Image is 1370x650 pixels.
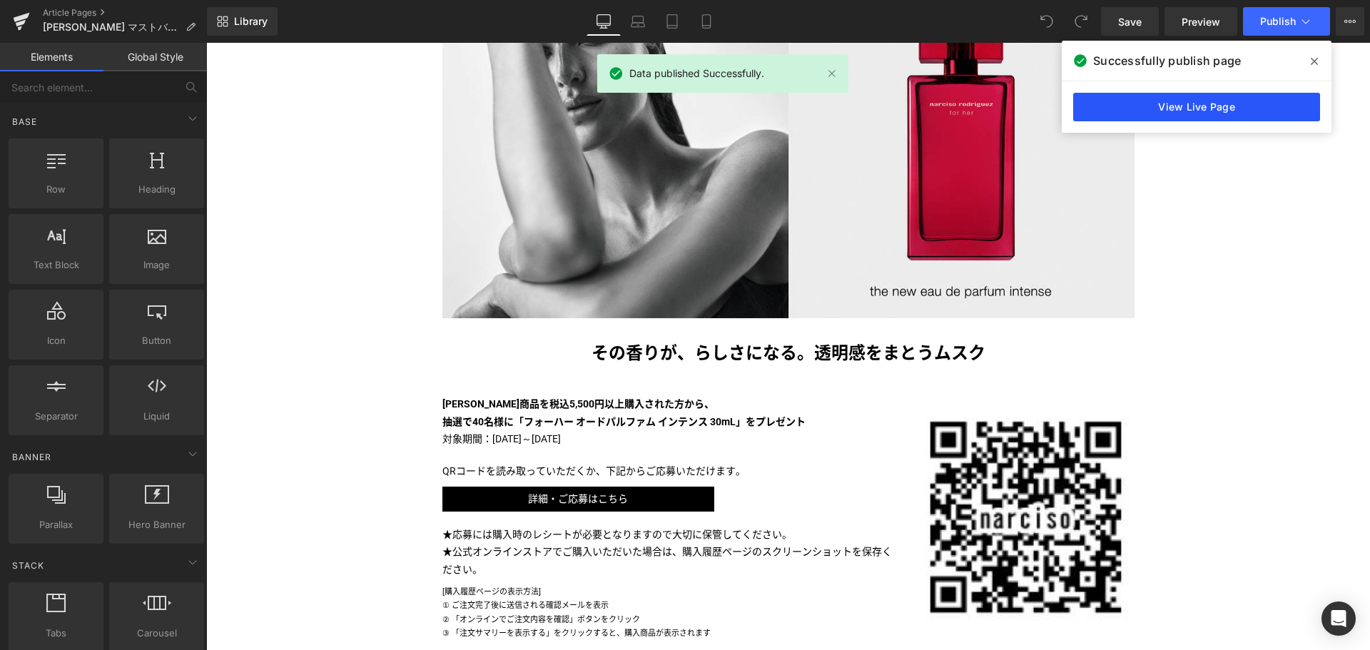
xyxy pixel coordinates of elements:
[236,387,691,405] p: 対象期間：[DATE]～[DATE]
[13,517,99,532] span: Parallax
[113,182,200,197] span: Heading
[1321,601,1356,636] div: Open Intercom Messenger
[13,626,99,641] span: Tabs
[236,500,691,535] p: ★公式オンラインストアでご購入いただいた場合は、購入履歴ページのスクリーンショットを保存ください。
[1182,14,1220,29] span: Preview
[43,21,180,33] span: [PERSON_NAME] マストバイキャンペーン 第一弾 実施中！
[207,7,278,36] a: New Library
[236,420,691,437] p: QRコードを読み取っていただくか、下記からご応募いただけます。
[1093,52,1241,69] span: Successfully publish page
[11,115,39,128] span: Base
[236,556,691,569] p: ① ご注文完了後に送信される確認メールを表示
[113,333,200,348] span: Button
[587,7,621,36] a: Desktop
[1336,7,1364,36] button: More
[11,559,46,572] span: Stack
[629,66,764,81] span: Data published Successfully.
[1243,7,1330,36] button: Publish
[13,409,99,424] span: Separator
[1067,7,1095,36] button: Redo
[236,483,691,501] p: ★応募には購入時のレシートが必要となりますので大切に保管してください。
[13,333,99,348] span: Icon
[236,355,508,367] strong: [PERSON_NAME]商品を税込5,500円以上購入された方から、
[113,258,200,273] span: Image
[113,517,200,532] span: Hero Banner
[11,450,53,464] span: Banner
[1032,7,1061,36] button: Undo
[236,584,691,597] p: ③ 「注文サマリーを表示する」をクリックすると、購入商品が表示されます
[1118,14,1142,29] span: Save
[236,444,509,469] a: 詳細・ご応募はこちら
[113,626,200,641] span: Carousel
[621,7,655,36] a: Laptop
[236,570,691,584] p: ② 「オンラインでご注文内容を確認」ボタンをクリック
[236,544,335,554] span: [購入履歴ページの表示方法]
[1164,7,1237,36] a: Preview
[43,7,207,19] a: Article Pages
[13,258,99,273] span: Text Block
[385,300,779,320] strong: その香りが、らしさになる。透明感をまとうムスク
[13,182,99,197] span: Row
[236,373,599,385] strong: 抽選で40名様に「フォーハー オードパルファム インテンス 30mL」をプレゼント
[234,15,268,28] span: Library
[655,7,689,36] a: Tablet
[113,409,200,424] span: Liquid
[322,450,422,462] span: 詳細・ご応募はこちら
[1260,16,1296,27] span: Publish
[103,43,207,71] a: Global Style
[689,7,724,36] a: Mobile
[1073,93,1320,121] a: View Live Page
